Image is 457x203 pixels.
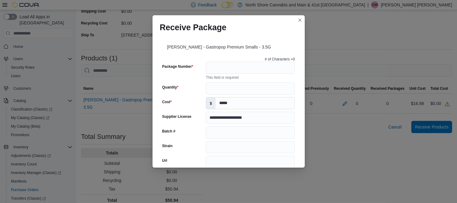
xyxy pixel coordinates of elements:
[162,100,172,104] label: Cost
[162,129,175,134] label: Batch #
[160,23,227,32] h1: Receive Package
[162,143,173,148] label: Strain
[296,16,304,24] button: Closes this modal window
[265,57,295,62] p: # of Characters = 0
[206,74,295,80] div: This field is required
[160,37,297,54] div: [PERSON_NAME] - Gastropop Premium Smalls - 3.5G
[162,64,193,69] label: Package Number
[206,97,216,109] label: $
[162,85,178,90] label: Quantity
[162,114,192,119] label: Supplier License
[162,158,167,163] label: Url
